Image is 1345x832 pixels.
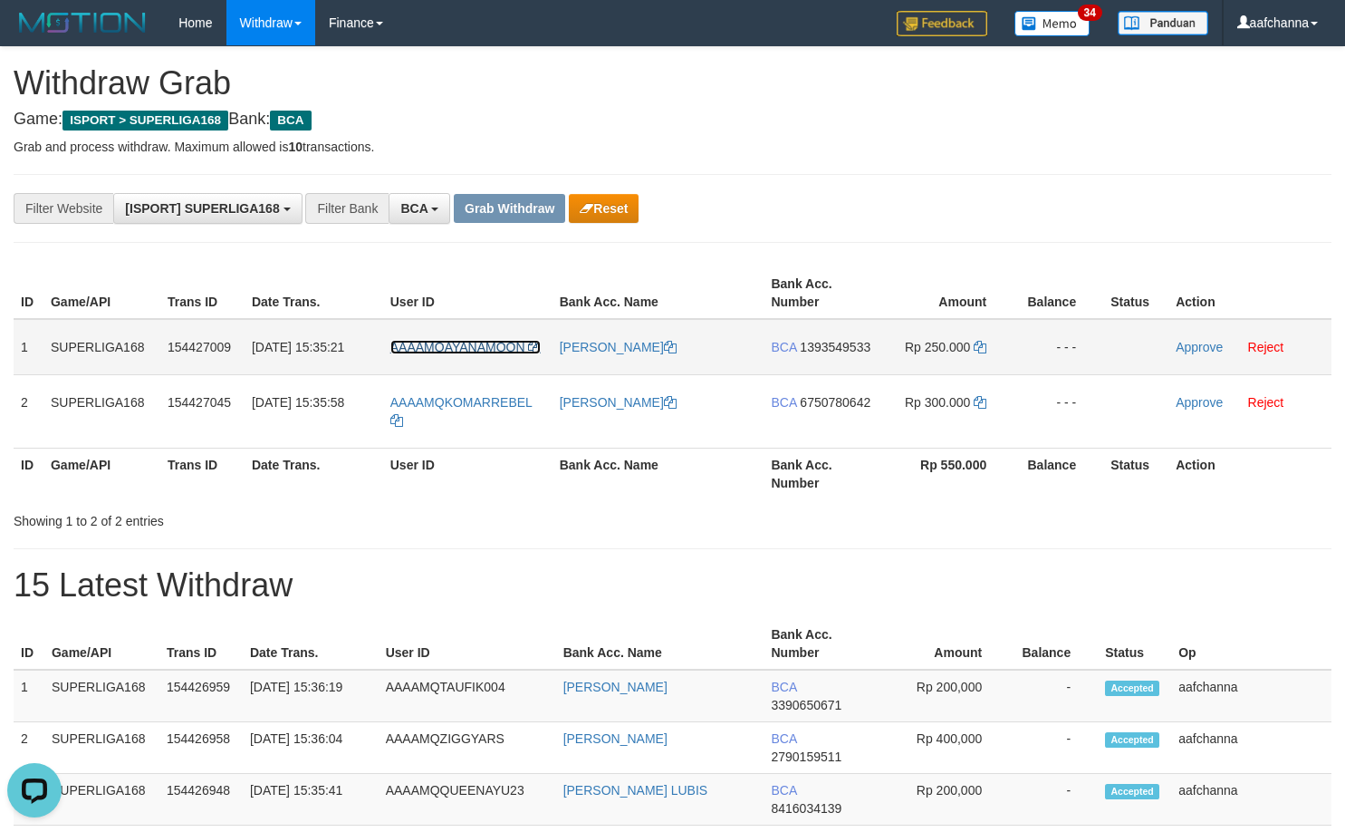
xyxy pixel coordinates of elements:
[14,9,151,36] img: MOTION_logo.png
[62,111,228,131] span: ISPORT > SUPERLIGA168
[168,395,231,410] span: 154427045
[764,267,878,319] th: Bank Acc. Number
[974,340,986,354] a: Copy 250000 to clipboard
[1103,448,1168,499] th: Status
[400,201,428,216] span: BCA
[1168,448,1331,499] th: Action
[1171,774,1331,826] td: aafchanna
[771,680,796,694] span: BCA
[1014,11,1090,36] img: Button%20Memo.svg
[878,267,1014,319] th: Amount
[1105,732,1159,748] span: Accepted
[1014,267,1103,319] th: Balance
[876,722,1009,774] td: Rp 400,000
[389,193,450,224] button: BCA
[125,201,279,216] span: [ISPORT] SUPERLIGA168
[14,722,44,774] td: 2
[390,340,542,354] a: AAAAMQAYANAMOON
[552,267,764,319] th: Bank Acc. Name
[14,267,43,319] th: ID
[305,193,389,224] div: Filter Bank
[1014,319,1103,375] td: - - -
[1168,267,1331,319] th: Action
[800,395,870,410] span: Copy 6750780642 to clipboard
[43,374,160,448] td: SUPERLIGA168
[14,670,44,722] td: 1
[1171,618,1331,670] th: Op
[876,618,1009,670] th: Amount
[563,783,708,798] a: [PERSON_NAME] LUBIS
[379,722,556,774] td: AAAAMQZIGGYARS
[390,340,525,354] span: AAAAMQAYANAMOON
[552,448,764,499] th: Bank Acc. Name
[160,448,245,499] th: Trans ID
[905,340,970,354] span: Rp 250.000
[560,340,677,354] a: [PERSON_NAME]
[1105,681,1159,696] span: Accepted
[1078,5,1102,21] span: 34
[1171,722,1331,774] td: aafchanna
[1009,722,1098,774] td: -
[14,567,1331,604] h1: 15 Latest Withdraw
[14,374,43,448] td: 2
[43,319,160,375] td: SUPERLIGA168
[897,11,987,36] img: Feedback.jpg
[876,774,1009,826] td: Rp 200,000
[560,395,677,410] a: [PERSON_NAME]
[160,267,245,319] th: Trans ID
[44,670,159,722] td: SUPERLIGA168
[159,722,243,774] td: 154426958
[1105,784,1159,799] span: Accepted
[14,448,43,499] th: ID
[876,670,1009,722] td: Rp 200,000
[454,194,565,223] button: Grab Withdraw
[905,395,970,410] span: Rp 300.000
[245,448,383,499] th: Date Trans.
[44,774,159,826] td: SUPERLIGA168
[14,111,1331,129] h4: Game: Bank:
[771,801,841,816] span: Copy 8416034139 to clipboard
[243,774,379,826] td: [DATE] 15:35:41
[44,722,159,774] td: SUPERLIGA168
[113,193,302,224] button: [ISPORT] SUPERLIGA168
[383,448,552,499] th: User ID
[1118,11,1208,35] img: panduan.png
[1009,670,1098,722] td: -
[1014,448,1103,499] th: Balance
[379,618,556,670] th: User ID
[569,194,639,223] button: Reset
[43,448,160,499] th: Game/API
[771,698,841,712] span: Copy 3390650671 to clipboard
[383,267,552,319] th: User ID
[1009,774,1098,826] td: -
[390,395,533,428] a: AAAAMQKOMARREBEL
[159,774,243,826] td: 154426948
[288,140,303,154] strong: 10
[159,670,243,722] td: 154426959
[771,731,796,746] span: BCA
[44,618,159,670] th: Game/API
[14,193,113,224] div: Filter Website
[1176,395,1223,410] a: Approve
[243,722,379,774] td: [DATE] 15:36:04
[159,618,243,670] th: Trans ID
[800,340,870,354] span: Copy 1393549533 to clipboard
[771,395,796,410] span: BCA
[252,395,344,410] span: [DATE] 15:35:58
[14,618,44,670] th: ID
[252,340,344,354] span: [DATE] 15:35:21
[168,340,231,354] span: 154427009
[43,267,160,319] th: Game/API
[390,395,533,410] span: AAAAMQKOMARREBEL
[563,731,668,746] a: [PERSON_NAME]
[771,750,841,764] span: Copy 2790159511 to clipboard
[771,340,796,354] span: BCA
[764,618,876,670] th: Bank Acc. Number
[245,267,383,319] th: Date Trans.
[379,774,556,826] td: AAAAMQQUEENAYU23
[1009,618,1098,670] th: Balance
[1248,340,1284,354] a: Reject
[1014,374,1103,448] td: - - -
[379,670,556,722] td: AAAAMQTAUFIK004
[974,395,986,410] a: Copy 300000 to clipboard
